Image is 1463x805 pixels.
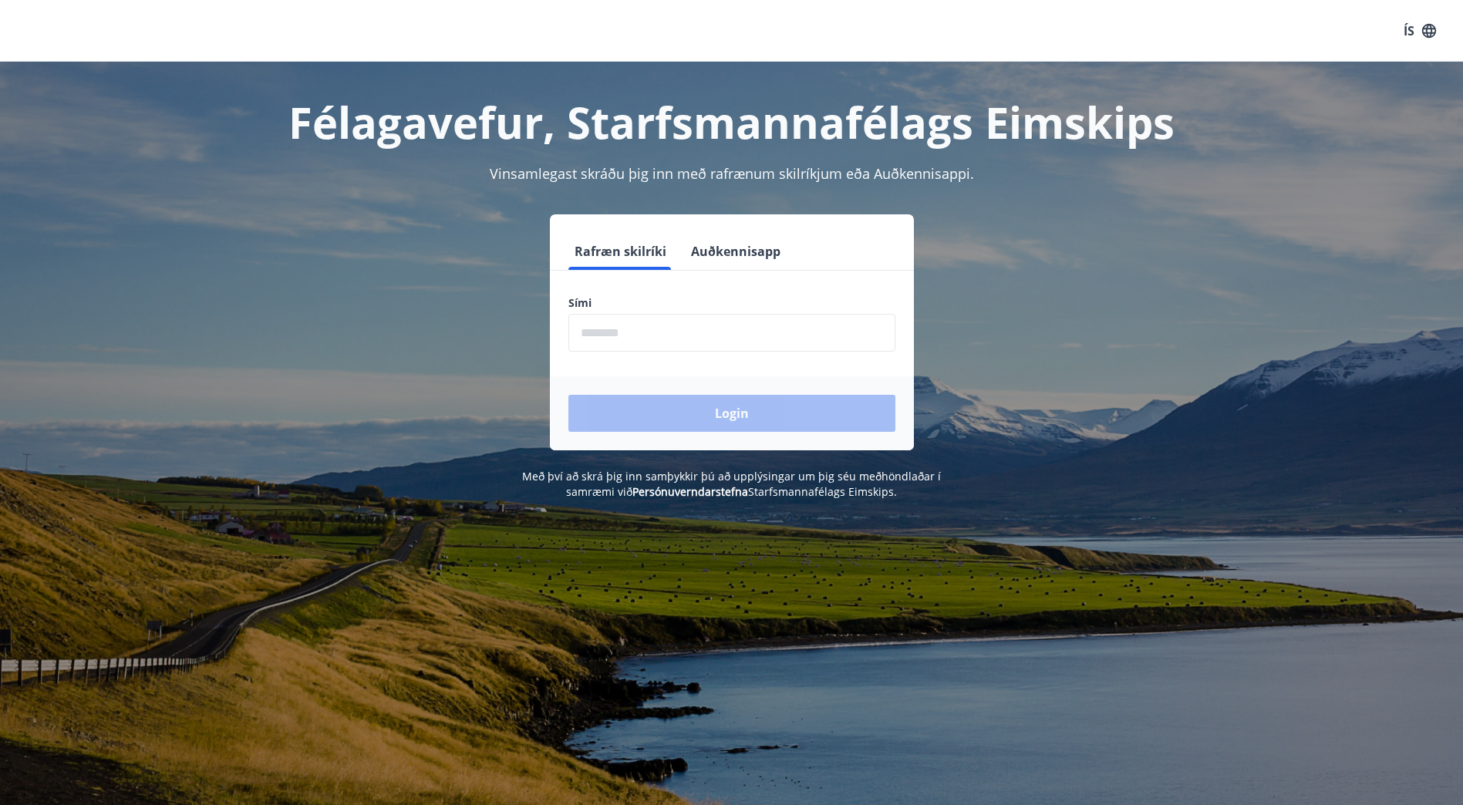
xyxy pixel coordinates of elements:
button: ÍS [1395,17,1444,45]
h1: Félagavefur, Starfsmannafélags Eimskips [195,93,1269,151]
span: Með því að skrá þig inn samþykkir þú að upplýsingar um þig séu meðhöndlaðar í samræmi við Starfsm... [522,469,941,499]
button: Auðkennisapp [685,233,787,270]
button: Rafræn skilríki [568,233,673,270]
span: Vinsamlegast skráðu þig inn með rafrænum skilríkjum eða Auðkennisappi. [490,164,974,183]
label: Sími [568,295,895,311]
a: Persónuverndarstefna [632,484,748,499]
